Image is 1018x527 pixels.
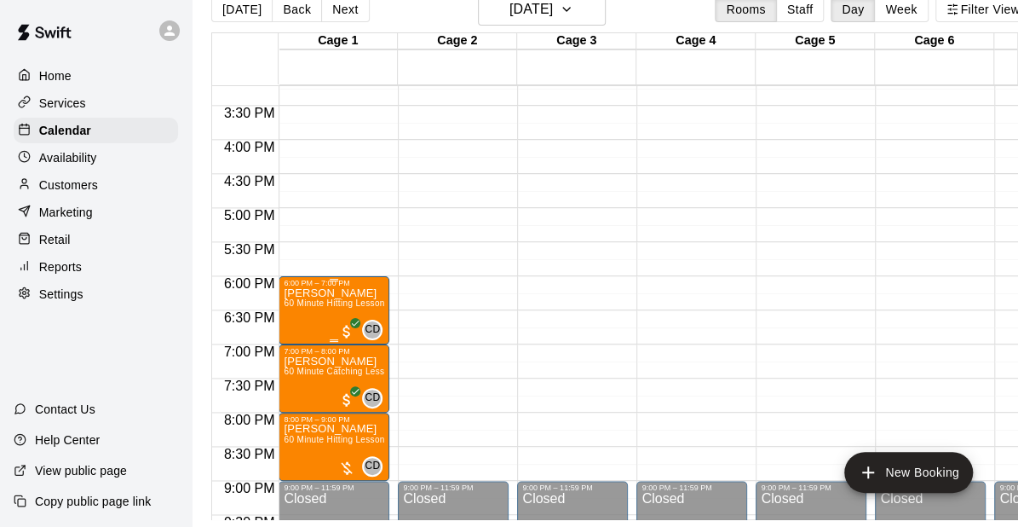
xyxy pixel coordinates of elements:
[14,90,178,116] a: Services
[39,122,91,139] p: Calendar
[220,276,279,291] span: 6:00 PM
[14,200,178,225] a: Marketing
[284,484,384,492] div: 9:00 PM – 11:59 PM
[398,33,517,49] div: Cage 2
[220,413,279,427] span: 8:00 PM
[338,323,355,340] span: All customers have paid
[35,431,100,449] p: Help Center
[761,484,861,492] div: 9:00 PM – 11:59 PM
[39,177,98,194] p: Customers
[220,208,279,223] span: 5:00 PM
[279,345,389,413] div: 7:00 PM – 8:00 PM: Wyatt Willis
[365,321,380,339] span: CD
[362,456,382,477] div: Carter Davis
[362,388,382,408] div: Carter Davis
[403,484,503,492] div: 9:00 PM – 11:59 PM
[35,493,151,510] p: Copy public page link
[14,172,178,198] a: Customers
[14,281,178,307] a: Settings
[14,63,178,89] a: Home
[220,345,279,359] span: 7:00 PM
[279,413,389,481] div: 8:00 PM – 9:00 PM: 60 Minute Hitting Lesson
[362,320,382,340] div: Carter Davis
[35,462,127,479] p: View public page
[39,258,82,275] p: Reports
[279,33,398,49] div: Cage 1
[369,456,382,477] span: Carter Davis
[220,174,279,188] span: 4:30 PM
[14,227,178,252] a: Retail
[220,140,279,154] span: 4:00 PM
[39,231,71,248] p: Retail
[284,415,384,424] div: 8:00 PM – 9:00 PM
[641,484,742,492] div: 9:00 PM – 11:59 PM
[284,435,384,444] span: 60 Minute Hitting Lesson
[284,367,394,376] span: 60 Minute Catching Lesson
[756,33,875,49] div: Cage 5
[39,149,97,166] p: Availability
[369,388,382,408] span: Carter Davis
[220,310,279,325] span: 6:30 PM
[14,254,178,280] a: Reports
[284,279,384,287] div: 6:00 PM – 7:00 PM
[220,481,279,495] span: 9:00 PM
[14,145,178,171] a: Availability
[338,391,355,408] span: All customers have paid
[39,204,93,221] p: Marketing
[284,298,384,308] span: 60 Minute Hitting Lesson
[14,118,178,143] a: Calendar
[365,390,380,407] span: CD
[636,33,756,49] div: Cage 4
[284,347,384,356] div: 7:00 PM – 8:00 PM
[875,33,994,49] div: Cage 6
[365,458,380,475] span: CD
[220,242,279,257] span: 5:30 PM
[279,276,389,345] div: 6:00 PM – 7:00 PM: Liam Veyan
[517,33,636,49] div: Cage 3
[220,379,279,393] span: 7:30 PM
[39,95,86,112] p: Services
[39,286,83,303] p: Settings
[844,452,973,493] button: add
[39,67,72,84] p: Home
[35,401,95,418] p: Contact Us
[220,447,279,461] span: 8:30 PM
[522,484,623,492] div: 9:00 PM – 11:59 PM
[369,320,382,340] span: Carter Davis
[220,106,279,120] span: 3:30 PM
